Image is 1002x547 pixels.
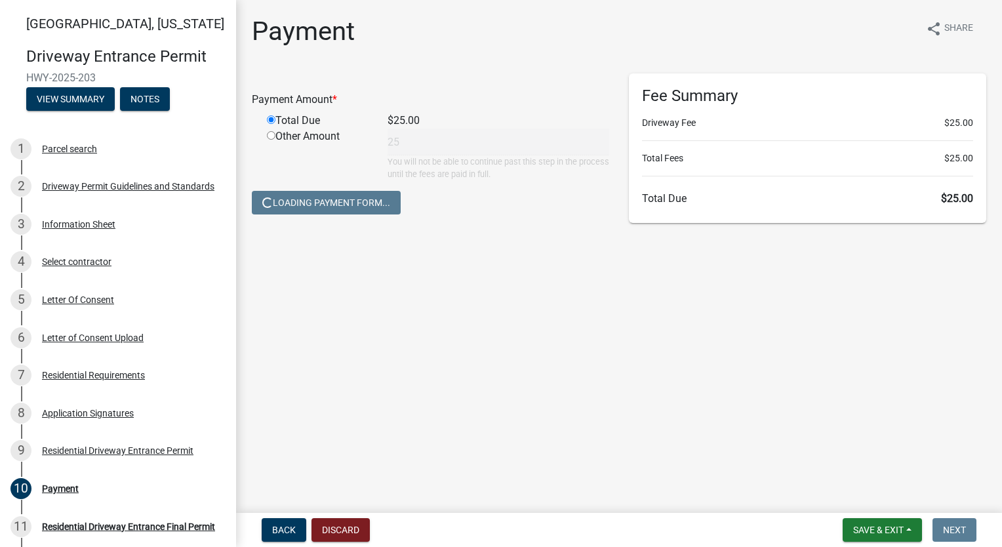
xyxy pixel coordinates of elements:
[10,327,31,348] div: 6
[642,116,973,130] li: Driveway Fee
[853,525,904,535] span: Save & Exit
[943,525,966,535] span: Next
[252,16,355,47] h1: Payment
[262,518,306,542] button: Back
[262,197,390,208] span: Loading Payment Form...
[378,113,619,129] div: $25.00
[26,87,115,111] button: View Summary
[42,220,115,229] div: Information Sheet
[10,365,31,386] div: 7
[10,478,31,499] div: 10
[42,409,134,418] div: Application Signatures
[642,87,973,106] h6: Fee Summary
[926,21,942,37] i: share
[642,152,973,165] li: Total Fees
[42,522,215,531] div: Residential Driveway Entrance Final Permit
[944,116,973,130] span: $25.00
[10,440,31,461] div: 9
[941,192,973,205] span: $25.00
[10,138,31,159] div: 1
[242,92,619,108] div: Payment Amount
[843,518,922,542] button: Save & Exit
[10,214,31,235] div: 3
[42,295,114,304] div: Letter Of Consent
[944,21,973,37] span: Share
[42,257,111,266] div: Select contractor
[26,94,115,105] wm-modal-confirm: Summary
[120,94,170,105] wm-modal-confirm: Notes
[272,525,296,535] span: Back
[42,182,214,191] div: Driveway Permit Guidelines and Standards
[42,446,193,455] div: Residential Driveway Entrance Permit
[257,129,378,180] div: Other Amount
[26,16,224,31] span: [GEOGRAPHIC_DATA], [US_STATE]
[26,71,210,84] span: HWY-2025-203
[252,191,401,214] button: Loading Payment Form...
[42,484,79,493] div: Payment
[120,87,170,111] button: Notes
[257,113,378,129] div: Total Due
[642,192,973,205] h6: Total Due
[932,518,976,542] button: Next
[26,47,226,66] h4: Driveway Entrance Permit
[10,176,31,197] div: 2
[10,289,31,310] div: 5
[10,403,31,424] div: 8
[42,371,145,380] div: Residential Requirements
[10,251,31,272] div: 4
[311,518,370,542] button: Discard
[915,16,984,41] button: shareShare
[42,144,97,153] div: Parcel search
[944,152,973,165] span: $25.00
[42,333,144,342] div: Letter of Consent Upload
[10,516,31,537] div: 11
